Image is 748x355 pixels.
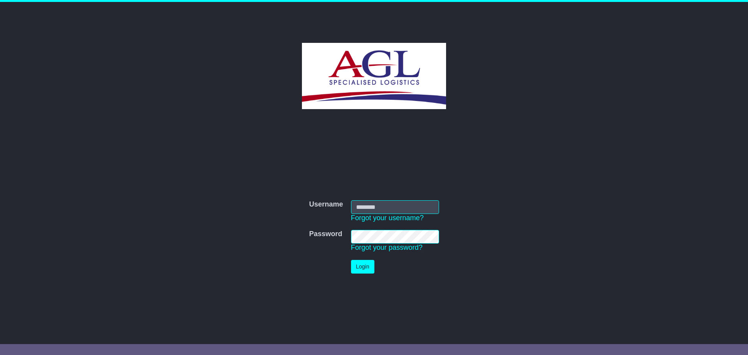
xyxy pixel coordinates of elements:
[351,260,374,274] button: Login
[351,214,424,222] a: Forgot your username?
[302,43,446,109] img: AGL SPECIALISED LOGISTICS
[309,200,343,209] label: Username
[351,244,423,251] a: Forgot your password?
[309,230,342,238] label: Password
